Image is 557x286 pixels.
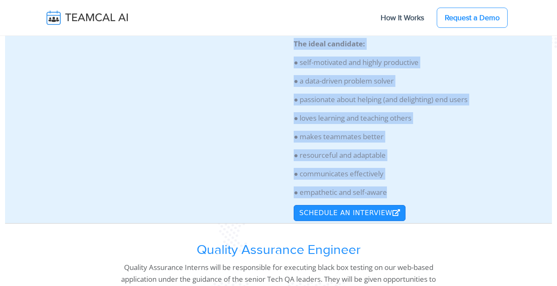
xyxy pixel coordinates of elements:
p: ● communicates effectively [294,168,527,180]
p: ● a data-driven problem solver [294,75,527,87]
a: Request a Demo [437,8,508,28]
a: Schedule an Interview [294,207,406,219]
h2: Quality Assurance Engineer [114,242,443,258]
p: ● resourceful and adaptable [294,149,527,161]
p: ● self-motivated and highly productive [294,57,527,68]
p: ● makes teammates better [294,131,527,143]
p: ● loves learning and teaching others [294,112,527,124]
p: ● empathetic and self-aware [294,186,527,198]
p: ● passionate about helping (and delighting) end users [294,94,527,105]
strong: The ideal candidate: [294,39,365,49]
a: How It Works [372,9,433,27]
button: Schedule an Interview [294,205,406,221]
